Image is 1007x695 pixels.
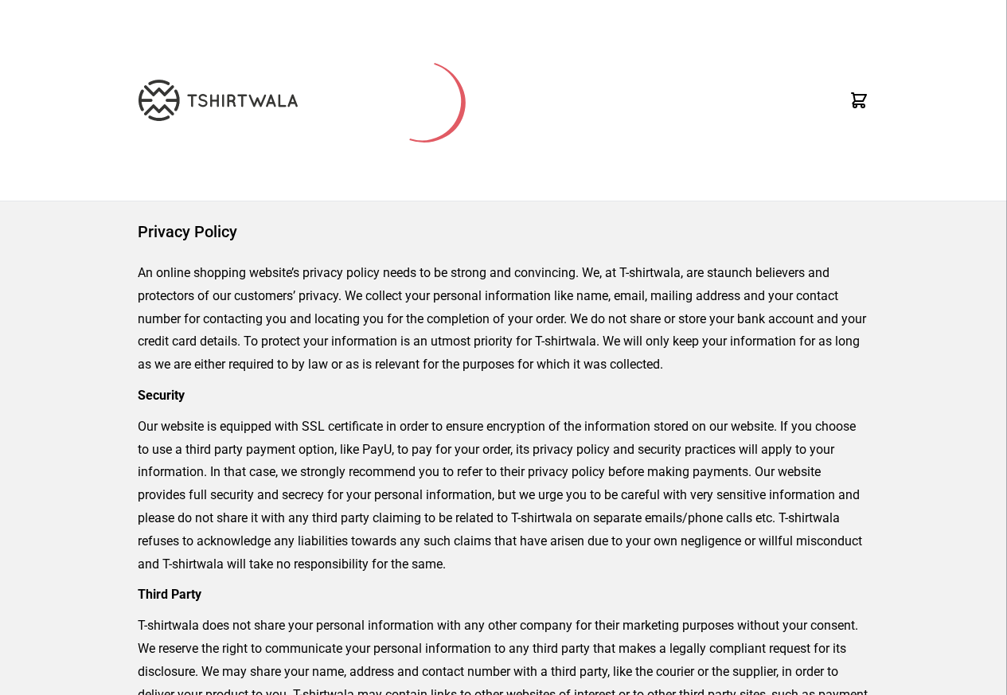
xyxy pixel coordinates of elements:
[138,587,201,602] strong: Third Party
[139,80,298,121] img: TW-LOGO-400-104.png
[138,416,869,576] p: Our website is equipped with SSL certificate in order to ensure encryption of the information sto...
[138,262,869,377] p: An online shopping website’s privacy policy needs to be strong and convincing. We, at T-shirtwala...
[138,388,185,403] strong: Security
[138,221,869,243] h1: Privacy Policy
